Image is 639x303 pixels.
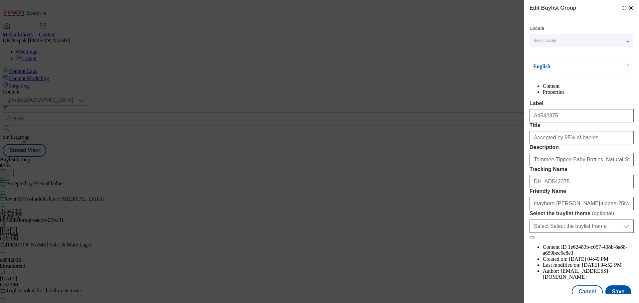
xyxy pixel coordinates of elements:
[569,256,608,262] span: [DATE] 04:49 PM
[530,153,634,166] input: Enter Description
[543,89,634,95] li: Properties
[530,131,634,144] input: Enter Title
[530,175,634,188] input: Enter Tracking Name
[572,285,602,298] button: Cancel
[582,262,622,268] span: [DATE] 04:52 PM
[533,63,603,70] p: English
[605,285,631,298] button: Save
[530,27,544,30] label: Locale
[530,166,634,172] label: Tracking Name
[530,100,634,106] label: Label
[530,4,576,12] h4: Edit Buylist Group
[543,262,634,268] li: Last modified on:
[530,144,634,150] label: Description
[530,188,634,194] label: Friendly Name
[543,256,634,262] li: Created on:
[543,244,634,256] li: Content ID
[592,211,614,216] span: ( optional )
[530,210,634,217] label: Select the buylist theme
[530,197,634,210] input: Enter Friendly Name
[533,38,556,43] span: Select locale
[530,34,633,47] button: Select locale
[543,268,608,280] span: [EMAIL_ADDRESS][DOMAIN_NAME]
[543,83,634,89] li: Content
[530,122,634,128] label: Title
[530,109,634,122] input: Enter Label
[543,268,634,280] li: Author:
[543,244,627,256] span: 1e62483b-c057-408b-8a88-a659bec5e8e3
